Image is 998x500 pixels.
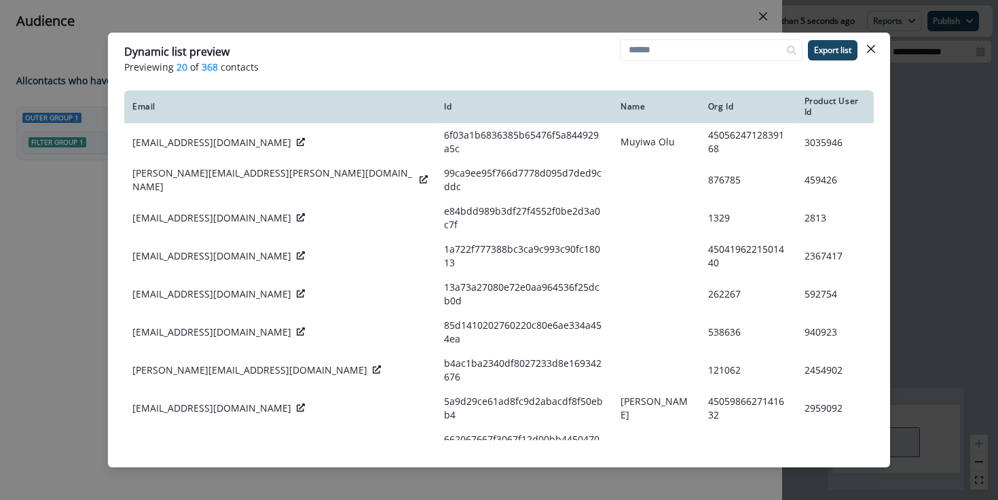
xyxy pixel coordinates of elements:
[132,249,291,263] p: [EMAIL_ADDRESS][DOMAIN_NAME]
[436,161,612,199] td: 99ca9ee95f766d7778d095d7ded9cddc
[700,199,796,237] td: 1329
[805,96,866,118] div: Product User Id
[132,287,291,301] p: [EMAIL_ADDRESS][DOMAIN_NAME]
[700,123,796,161] td: 4505624712839168
[436,199,612,237] td: e84bdd989b3df27f4552f0be2d3a0c7f
[124,43,229,60] p: Dynamic list preview
[796,313,874,351] td: 940923
[621,101,692,112] div: Name
[860,38,882,60] button: Close
[436,275,612,313] td: 13a73a27080e72e0aa964536f25dcb0d
[796,199,874,237] td: 2813
[436,313,612,351] td: 85d1410202760220c80e6ae334a454ea
[796,123,874,161] td: 3035946
[124,60,874,74] p: Previewing of contacts
[796,351,874,389] td: 2454902
[132,136,291,149] p: [EMAIL_ADDRESS][DOMAIN_NAME]
[436,351,612,389] td: b4ac1ba2340df8027233d8e169342676
[444,101,604,112] div: Id
[132,440,291,453] p: [EMAIL_ADDRESS][DOMAIN_NAME]
[436,389,612,427] td: 5a9d29ce61ad8fc9d2abacdf8f50ebb4
[132,211,291,225] p: [EMAIL_ADDRESS][DOMAIN_NAME]
[708,101,788,112] div: Org Id
[808,40,857,60] button: Export list
[700,237,796,275] td: 4504196221501440
[612,123,700,161] td: Muyiwa Olu
[700,161,796,199] td: 876785
[202,60,218,74] span: 368
[132,363,367,377] p: [PERSON_NAME][EMAIL_ADDRESS][DOMAIN_NAME]
[700,351,796,389] td: 121062
[814,46,851,55] p: Export list
[700,313,796,351] td: 538636
[436,427,612,465] td: 662067667f3067f12d00bb445047072b
[796,275,874,313] td: 592754
[796,389,874,427] td: 2959092
[700,389,796,427] td: 4505986627141632
[612,389,700,427] td: [PERSON_NAME]
[796,427,874,465] td: 630093
[796,161,874,199] td: 459426
[132,166,414,194] p: [PERSON_NAME][EMAIL_ADDRESS][PERSON_NAME][DOMAIN_NAME]
[436,237,612,275] td: 1a722f777388bc3ca9c993c90fc18013
[132,325,291,339] p: [EMAIL_ADDRESS][DOMAIN_NAME]
[436,123,612,161] td: 6f03a1b6836385b65476f5a844929a5c
[132,101,428,112] div: Email
[796,237,874,275] td: 2367417
[132,401,291,415] p: [EMAIL_ADDRESS][DOMAIN_NAME]
[700,275,796,313] td: 262267
[177,60,187,74] span: 20
[700,427,796,465] td: 366046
